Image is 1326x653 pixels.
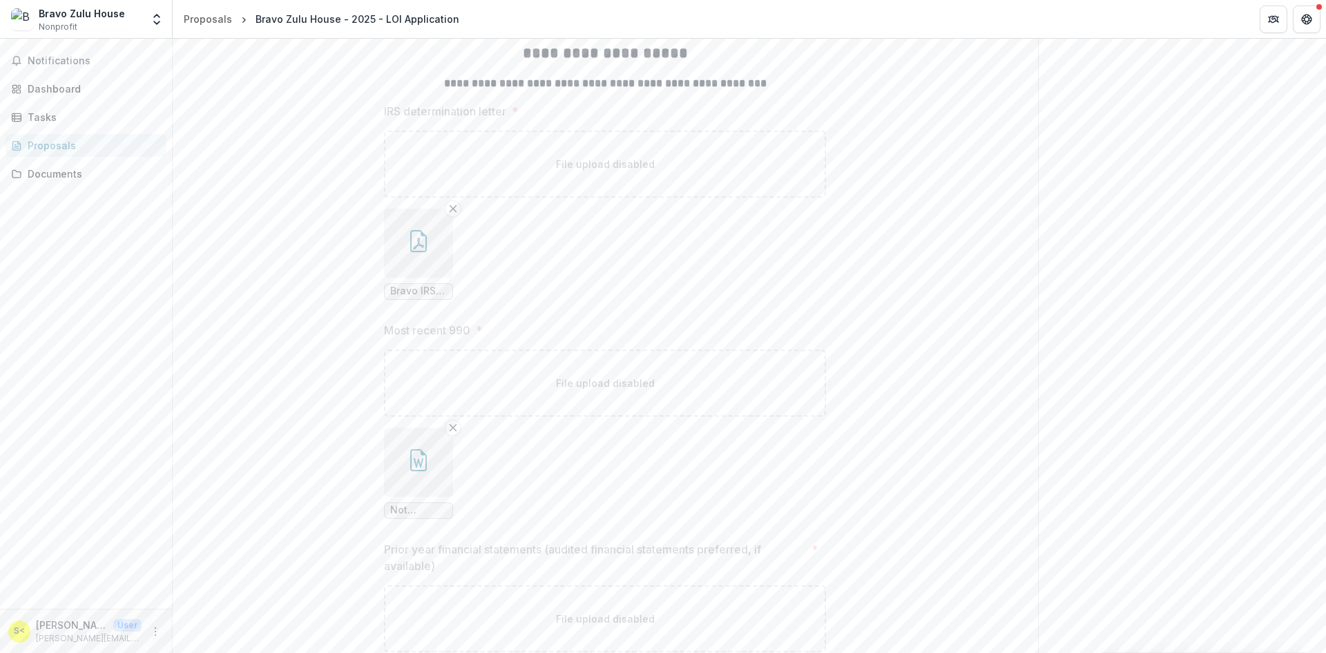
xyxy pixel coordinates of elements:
p: File upload disabled [556,612,655,626]
img: Bravo Zulu House [11,8,33,30]
div: Dashboard [28,82,155,96]
button: Remove File [445,419,461,436]
button: Partners [1260,6,1287,33]
span: Not available.docx [390,504,447,516]
nav: breadcrumb [178,9,465,29]
div: Remove FileBravo IRS Determination Letter.pdf [384,209,453,300]
div: Documents [28,167,155,181]
p: IRS determination letter [384,103,506,120]
p: File upload disabled [556,376,655,390]
a: Documents [6,162,166,185]
div: Bravo Zulu House - 2025 - LOI Application [256,12,459,26]
span: Bravo IRS Determination Letter.pdf [390,285,447,297]
a: Tasks [6,106,166,129]
button: Open entity switcher [147,6,166,33]
div: Sam Andrews <sam@bravozuluhouse.org> [14,627,25,636]
button: Remove File [445,200,461,217]
div: Proposals [184,12,232,26]
a: Proposals [6,134,166,157]
span: Nonprofit [39,21,77,33]
p: Most recent 990 [384,322,470,339]
a: Dashboard [6,77,166,100]
div: Tasks [28,110,155,124]
button: Notifications [6,50,166,72]
p: Prior year financial statements (audited financial statements preferred, if available) [384,541,806,574]
button: More [147,623,164,640]
a: Proposals [178,9,238,29]
p: User [113,619,142,632]
div: Remove FileNot available.docx [384,428,453,519]
div: Proposals [28,138,155,153]
p: File upload disabled [556,157,655,171]
button: Get Help [1293,6,1320,33]
p: [PERSON_NAME][EMAIL_ADDRESS][DOMAIN_NAME] [36,632,142,645]
span: Notifications [28,55,161,67]
p: [PERSON_NAME] <[PERSON_NAME][EMAIL_ADDRESS][DOMAIN_NAME]> [36,618,108,632]
div: Bravo Zulu House [39,6,125,21]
